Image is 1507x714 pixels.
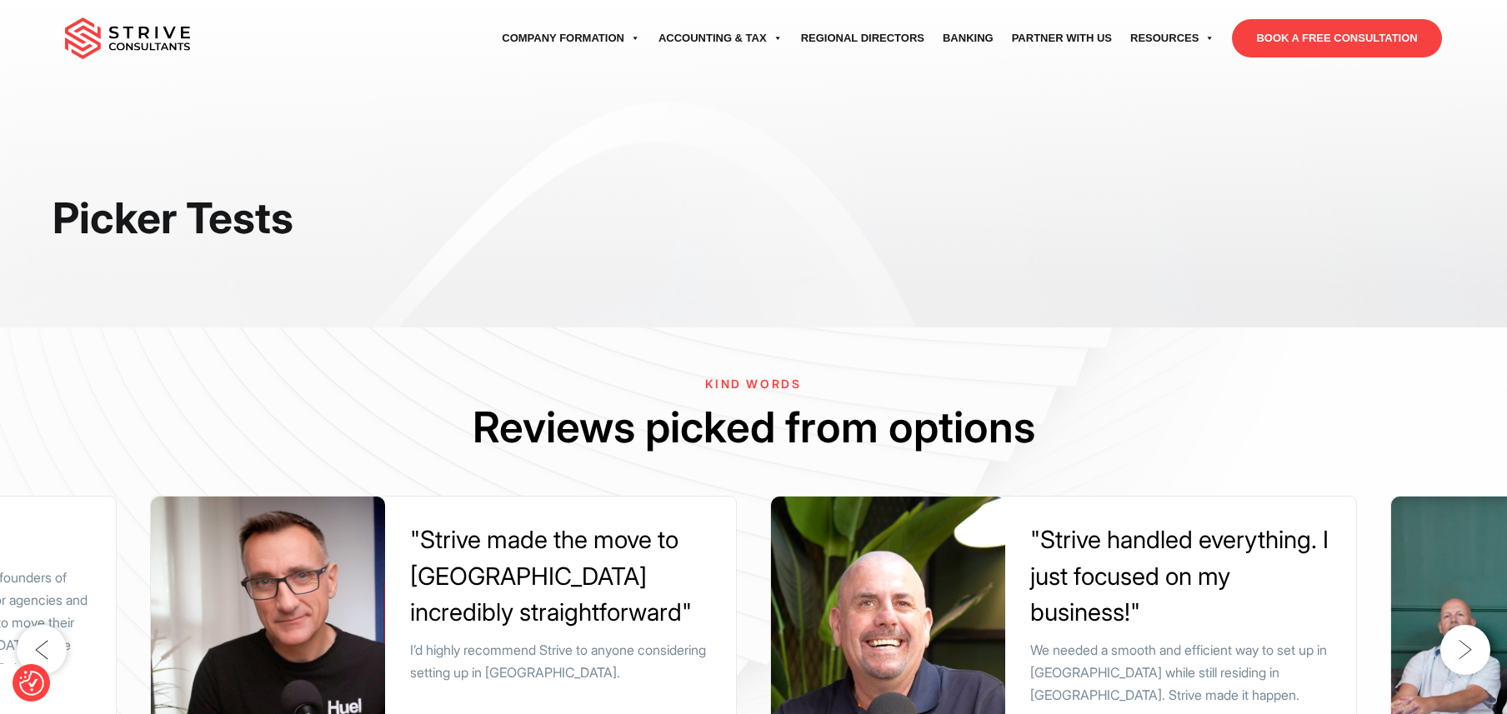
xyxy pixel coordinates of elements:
button: Previous [17,625,67,675]
a: Resources [1121,15,1224,62]
img: main-logo.svg [65,17,190,59]
div: "Strive made the move to [GEOGRAPHIC_DATA] incredibly straightforward" [410,522,711,631]
a: Company Formation [493,15,649,62]
img: Revisit consent button [19,671,44,696]
h1: Picker Tests [53,192,655,244]
a: BOOK A FREE CONSULTATION [1232,19,1441,57]
a: Regional Directors [792,15,934,62]
div: "Strive handled everything. I just focused on my business!" [1030,522,1331,631]
button: Next [1440,625,1490,675]
a: Accounting & Tax [649,15,792,62]
button: Consent Preferences [19,671,44,696]
p: I’d highly recommend Strive to anyone considering setting up in [GEOGRAPHIC_DATA]. [410,639,711,684]
a: Banking [934,15,1003,62]
a: Partner with Us [1003,15,1121,62]
p: We needed a smooth and efficient way to set up in [GEOGRAPHIC_DATA] while still residing in [GEOG... [1030,639,1331,707]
